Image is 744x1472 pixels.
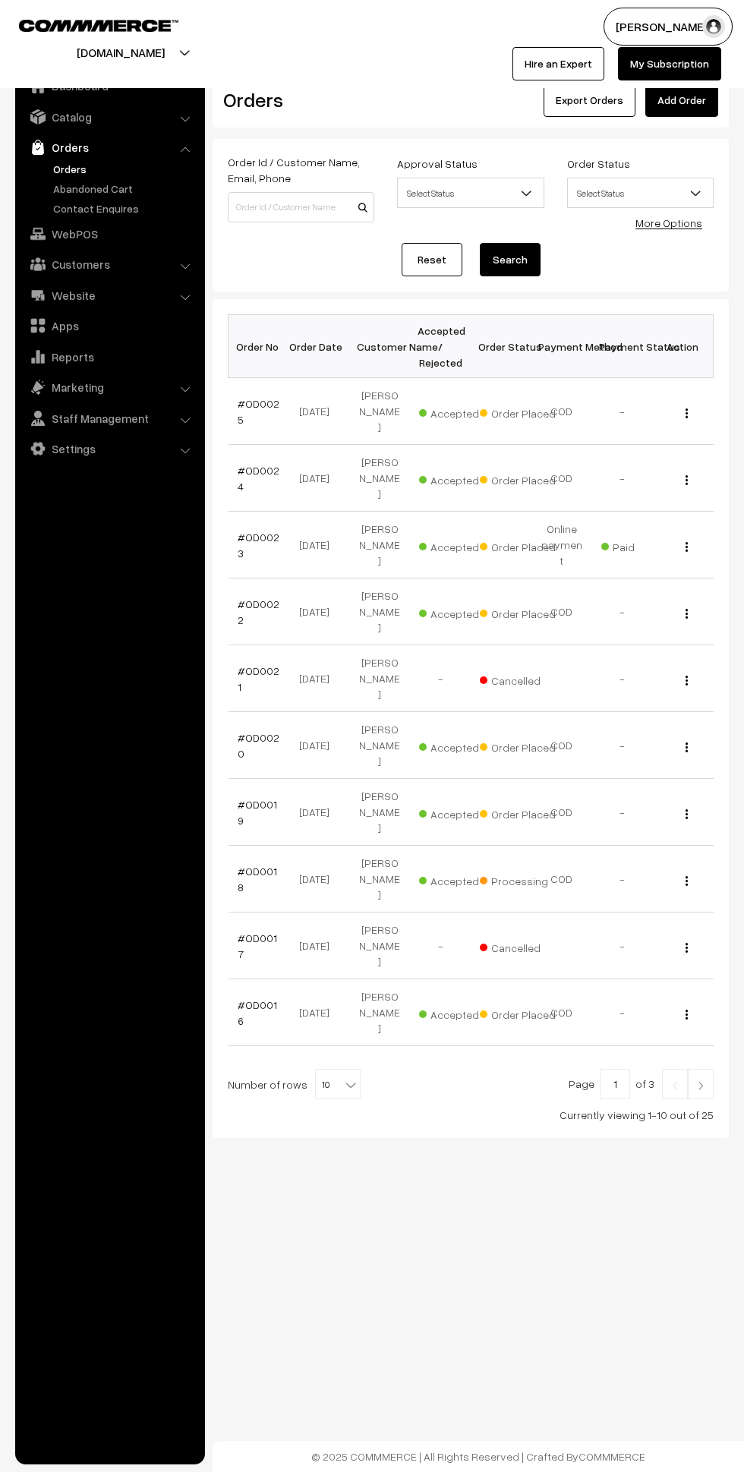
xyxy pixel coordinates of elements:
[531,846,592,913] td: COD
[480,468,556,488] span: Order Placed
[223,88,373,112] h2: Orders
[592,979,653,1046] td: -
[19,103,200,131] a: Catalog
[238,931,277,960] a: #OD0017
[531,979,592,1046] td: COD
[592,645,653,712] td: -
[618,47,721,80] a: My Subscription
[238,998,277,1027] a: #OD0016
[229,315,289,378] th: Order No
[349,846,410,913] td: [PERSON_NAME]
[238,664,279,693] a: #OD0021
[567,156,630,172] label: Order Status
[288,645,349,712] td: [DATE]
[316,1070,360,1100] span: 10
[410,315,471,378] th: Accepted / Rejected
[349,712,410,779] td: [PERSON_NAME]
[480,936,556,956] span: Cancelled
[569,1077,594,1090] span: Page
[349,512,410,578] td: [PERSON_NAME]
[19,405,200,432] a: Staff Management
[49,161,200,177] a: Orders
[228,1107,714,1123] div: Currently viewing 1-10 out of 25
[592,846,653,913] td: -
[592,913,653,979] td: -
[544,84,635,117] button: Export Orders
[19,343,200,370] a: Reports
[228,154,374,186] label: Order Id / Customer Name, Email, Phone
[686,876,688,886] img: Menu
[512,47,604,80] a: Hire an Expert
[480,669,556,689] span: Cancelled
[288,445,349,512] td: [DATE]
[694,1081,708,1090] img: Right
[213,1441,744,1472] footer: © 2025 COMMMERCE | All Rights Reserved | Crafted By
[645,84,718,117] a: Add Order
[410,913,471,979] td: -
[480,1003,556,1023] span: Order Placed
[410,645,471,712] td: -
[531,378,592,445] td: COD
[686,475,688,485] img: Menu
[349,315,410,378] th: Customer Name
[592,315,653,378] th: Payment Status
[349,445,410,512] td: [PERSON_NAME]
[19,251,200,278] a: Customers
[568,180,713,206] span: Select Status
[531,578,592,645] td: COD
[419,468,495,488] span: Accepted
[480,243,541,276] button: Search
[315,1069,361,1099] span: 10
[19,20,178,31] img: COMMMERCE
[288,846,349,913] td: [DATE]
[480,736,556,755] span: Order Placed
[531,512,592,578] td: Online payment
[471,315,531,378] th: Order Status
[531,445,592,512] td: COD
[686,676,688,686] img: Menu
[480,402,556,421] span: Order Placed
[419,402,495,421] span: Accepted
[592,578,653,645] td: -
[349,913,410,979] td: [PERSON_NAME]
[635,216,702,229] a: More Options
[288,315,349,378] th: Order Date
[228,192,374,222] input: Order Id / Customer Name / Customer Email / Customer Phone
[238,397,279,426] a: #OD0025
[686,809,688,819] img: Menu
[668,1081,682,1090] img: Left
[531,712,592,779] td: COD
[288,712,349,779] td: [DATE]
[349,979,410,1046] td: [PERSON_NAME]
[238,464,279,493] a: #OD0024
[604,8,733,46] button: [PERSON_NAME]
[238,597,279,626] a: #OD0022
[419,736,495,755] span: Accepted
[49,181,200,197] a: Abandoned Cart
[49,200,200,216] a: Contact Enquires
[349,378,410,445] td: [PERSON_NAME]
[19,374,200,401] a: Marketing
[567,178,714,208] span: Select Status
[592,445,653,512] td: -
[398,180,543,206] span: Select Status
[349,578,410,645] td: [PERSON_NAME]
[592,378,653,445] td: -
[288,779,349,846] td: [DATE]
[402,243,462,276] a: Reset
[419,802,495,822] span: Accepted
[480,602,556,622] span: Order Placed
[419,869,495,889] span: Accepted
[19,220,200,247] a: WebPOS
[288,913,349,979] td: [DATE]
[592,779,653,846] td: -
[238,731,279,760] a: #OD0020
[19,134,200,161] a: Orders
[480,802,556,822] span: Order Placed
[686,1010,688,1020] img: Menu
[635,1077,654,1090] span: of 3
[686,609,688,619] img: Menu
[349,645,410,712] td: [PERSON_NAME]
[480,535,556,555] span: Order Placed
[19,435,200,462] a: Settings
